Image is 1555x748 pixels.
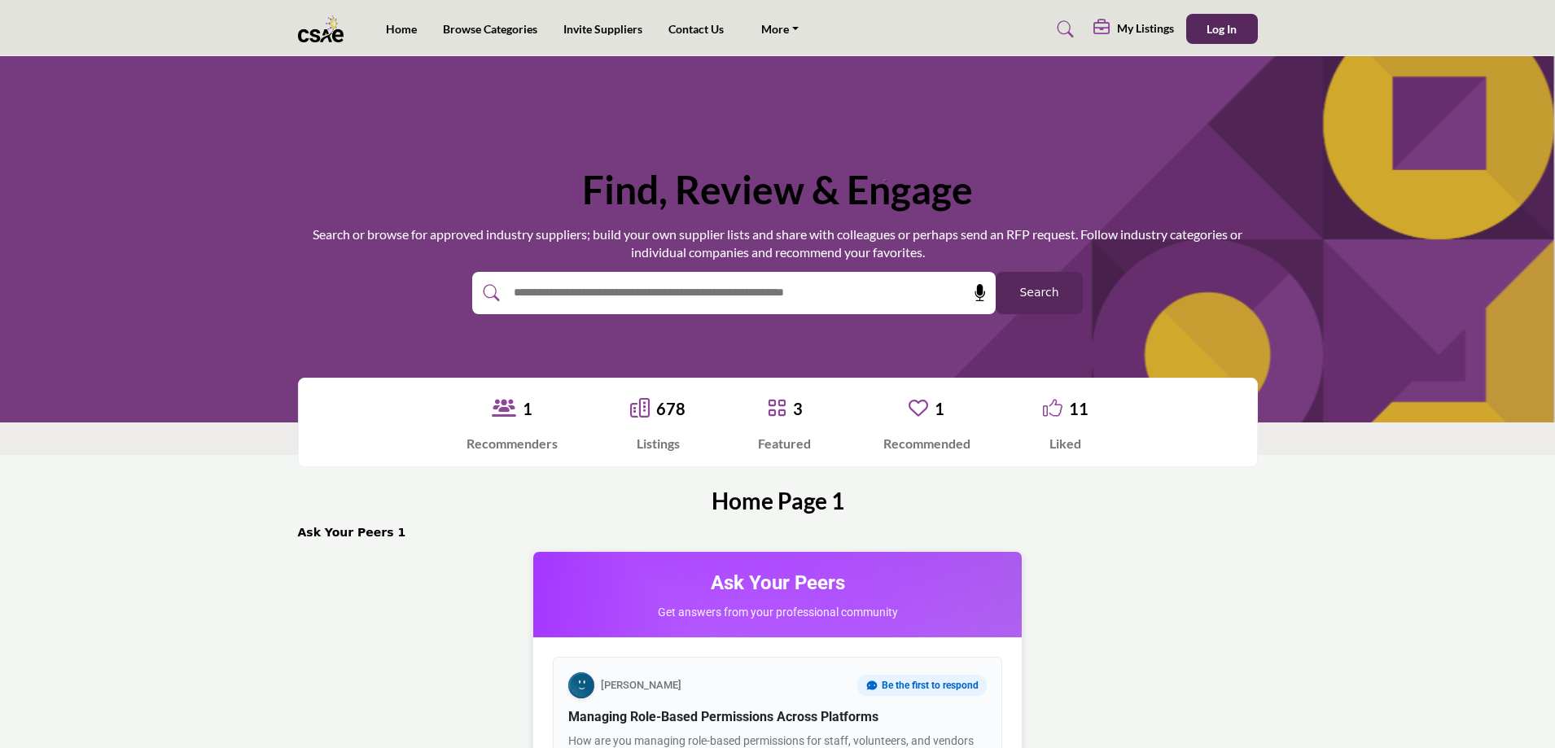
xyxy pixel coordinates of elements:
a: Go to Recommended [909,398,928,420]
a: 1 [935,399,944,418]
span: [PERSON_NAME] [601,679,681,691]
a: Search [1041,16,1084,42]
h2: Ask Your Peers 1 [298,524,1258,541]
h1: Find, Review & Engage [582,164,973,215]
h2: Ask Your Peers [550,568,1005,597]
button: Log In [1186,14,1258,44]
a: More [750,18,810,41]
p: Get answers from your professional community [550,604,1005,621]
a: Invite Suppliers [563,22,642,36]
div: Liked [1043,434,1088,453]
div: My Listings [1093,20,1174,39]
a: Contact Us [668,22,724,36]
p: Search or browse for approved industry suppliers; build your own supplier lists and share with co... [298,225,1258,262]
a: View Recommenders [492,398,516,420]
a: Home [386,22,417,36]
a: 3 [793,399,803,418]
button: Search [996,272,1083,314]
div: Recommended [883,434,970,453]
div: Featured [758,434,811,453]
a: 1 [523,399,532,418]
h3: Managing Role-Based Permissions Across Platforms [568,708,987,726]
div: Be the first to respond [857,675,987,696]
img: Bryle Padua avatar [568,672,594,698]
i: Go to Liked [1043,398,1062,418]
a: 11 [1069,399,1088,418]
img: Site Logo [298,15,353,42]
a: Browse Categories [443,22,537,36]
div: Listings [630,434,686,453]
div: Recommenders [466,434,558,453]
span: Log In [1207,22,1237,36]
a: Go to Featured [767,398,786,420]
a: 678 [656,399,686,418]
span: Search [1019,284,1058,301]
h2: Home Page 1 [712,488,844,515]
h5: My Listings [1117,21,1174,36]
